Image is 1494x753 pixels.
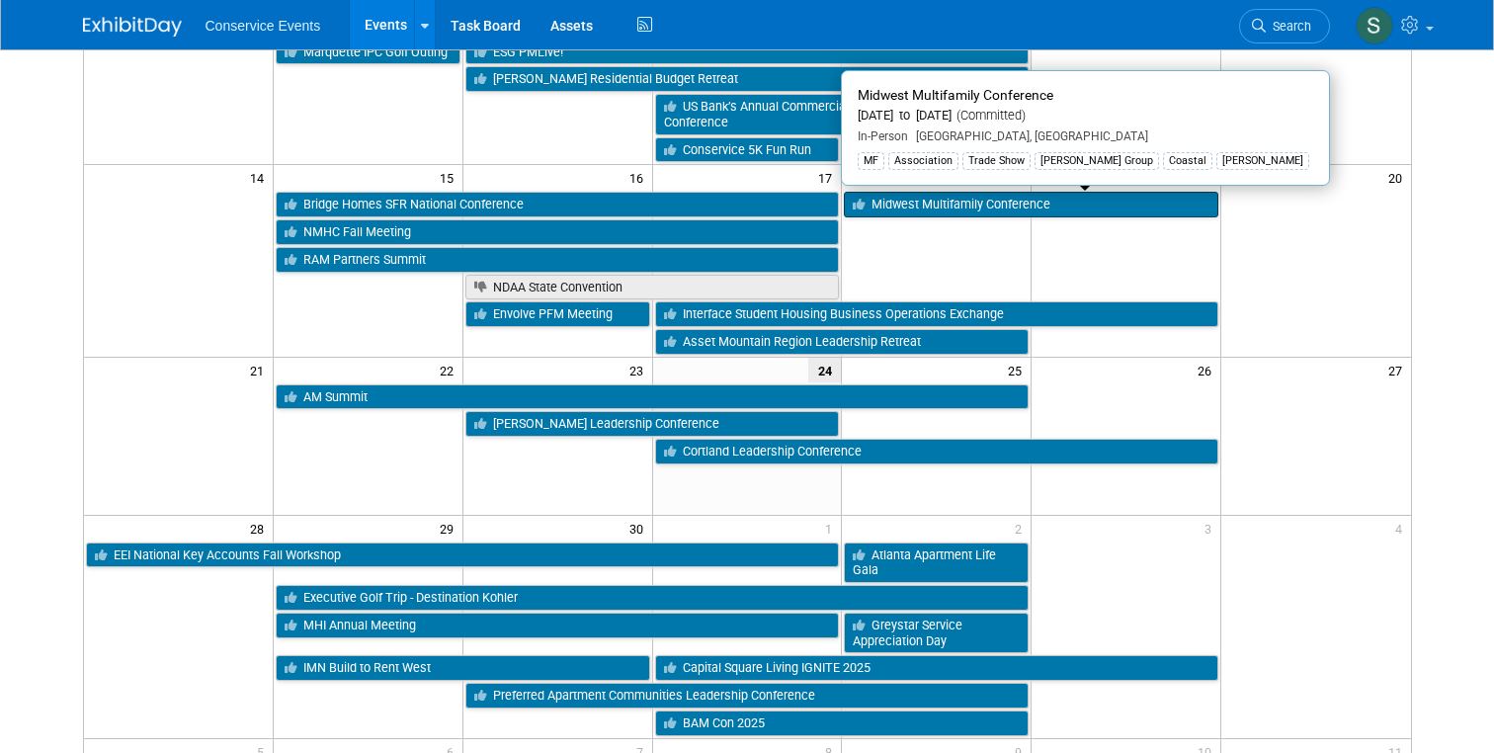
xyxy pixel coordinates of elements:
[465,275,840,300] a: NDAA State Convention
[438,516,462,541] span: 29
[276,40,460,65] a: Marquette IPC Golf Outing
[438,165,462,190] span: 15
[276,247,840,273] a: RAM Partners Summit
[1035,152,1159,170] div: [PERSON_NAME] Group
[276,613,840,638] a: MHI Annual Meeting
[1203,516,1220,541] span: 3
[276,219,840,245] a: NMHC Fall Meeting
[1196,358,1220,382] span: 26
[276,585,1029,611] a: Executive Golf Trip - Destination Kohler
[465,301,650,327] a: Envolve PFM Meeting
[655,439,1219,464] a: Cortland Leadership Conference
[808,358,841,382] span: 24
[276,384,1029,410] a: AM Summit
[248,516,273,541] span: 28
[1013,516,1031,541] span: 2
[655,301,1219,327] a: Interface Student Housing Business Operations Exchange
[83,17,182,37] img: ExhibitDay
[465,66,1030,92] a: [PERSON_NAME] Residential Budget Retreat
[86,543,840,568] a: EEI National Key Accounts Fall Workshop
[858,152,884,170] div: MF
[1266,19,1311,34] span: Search
[248,358,273,382] span: 21
[655,655,1219,681] a: Capital Square Living IGNITE 2025
[655,711,1030,736] a: BAM Con 2025
[655,137,840,163] a: Conservice 5K Fun Run
[858,87,1053,103] span: Midwest Multifamily Conference
[276,655,650,681] a: IMN Build to Rent West
[465,40,1030,65] a: ESG PMLive!
[248,165,273,190] span: 14
[655,329,1030,355] a: Asset Mountain Region Leadership Retreat
[206,18,321,34] span: Conservice Events
[1163,152,1212,170] div: Coastal
[823,516,841,541] span: 1
[1006,358,1031,382] span: 25
[1393,516,1411,541] span: 4
[655,94,1030,134] a: US Bank’s Annual Commercial Real Estate Treasury Conference
[908,129,1148,143] span: [GEOGRAPHIC_DATA], [GEOGRAPHIC_DATA]
[816,165,841,190] span: 17
[888,152,958,170] div: Association
[627,516,652,541] span: 30
[952,108,1026,123] span: (Committed)
[627,358,652,382] span: 23
[858,129,908,143] span: In-Person
[962,152,1031,170] div: Trade Show
[465,411,840,437] a: [PERSON_NAME] Leadership Conference
[627,165,652,190] span: 16
[276,192,840,217] a: Bridge Homes SFR National Conference
[844,543,1029,583] a: Atlanta Apartment Life Gala
[858,108,1313,125] div: [DATE] to [DATE]
[438,358,462,382] span: 22
[844,192,1218,217] a: Midwest Multifamily Conference
[1356,7,1393,44] img: Savannah Doctor
[1239,9,1330,43] a: Search
[844,613,1029,653] a: Greystar Service Appreciation Day
[1216,152,1309,170] div: [PERSON_NAME]
[1386,358,1411,382] span: 27
[1386,165,1411,190] span: 20
[465,683,1030,709] a: Preferred Apartment Communities Leadership Conference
